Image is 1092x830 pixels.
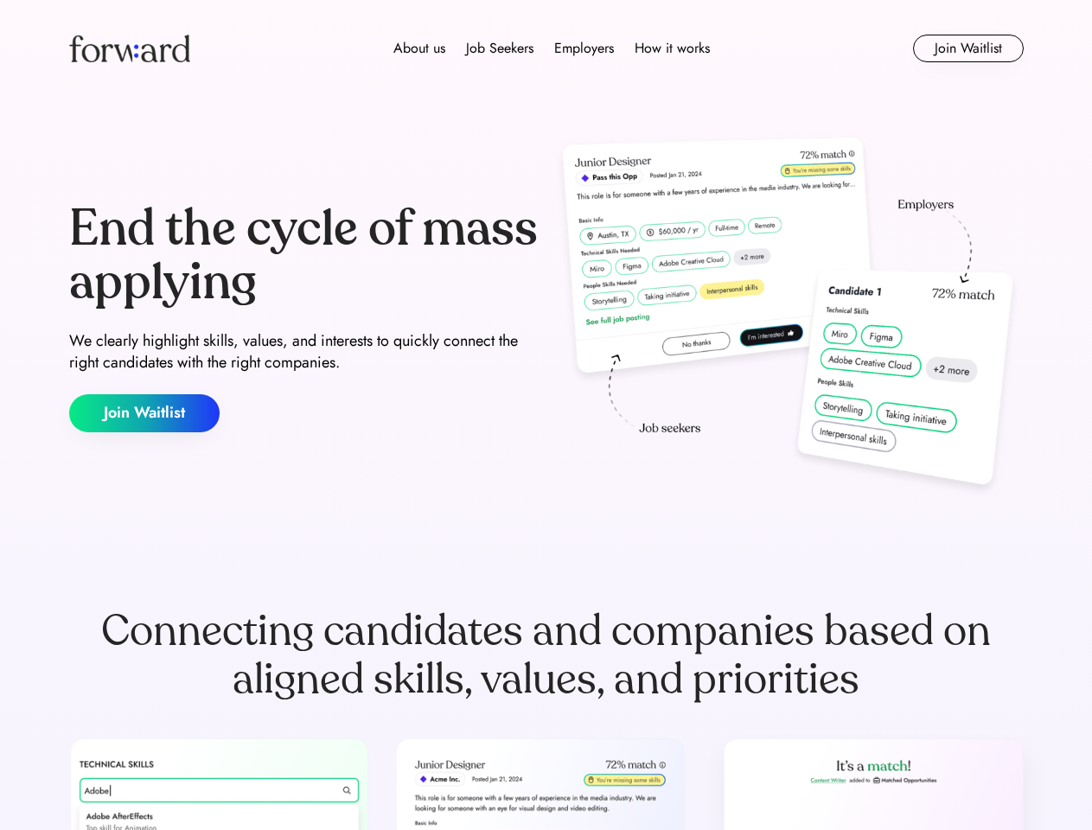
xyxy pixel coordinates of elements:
img: Forward logo [69,35,190,62]
div: We clearly highlight skills, values, and interests to quickly connect the right candidates with t... [69,330,540,373]
div: Employers [554,38,614,59]
button: Join Waitlist [913,35,1024,62]
div: About us [393,38,445,59]
div: Job Seekers [466,38,533,59]
img: hero-image.png [553,131,1024,503]
button: Join Waitlist [69,394,220,432]
div: End the cycle of mass applying [69,202,540,309]
div: How it works [635,38,710,59]
div: Connecting candidates and companies based on aligned skills, values, and priorities [69,607,1024,704]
